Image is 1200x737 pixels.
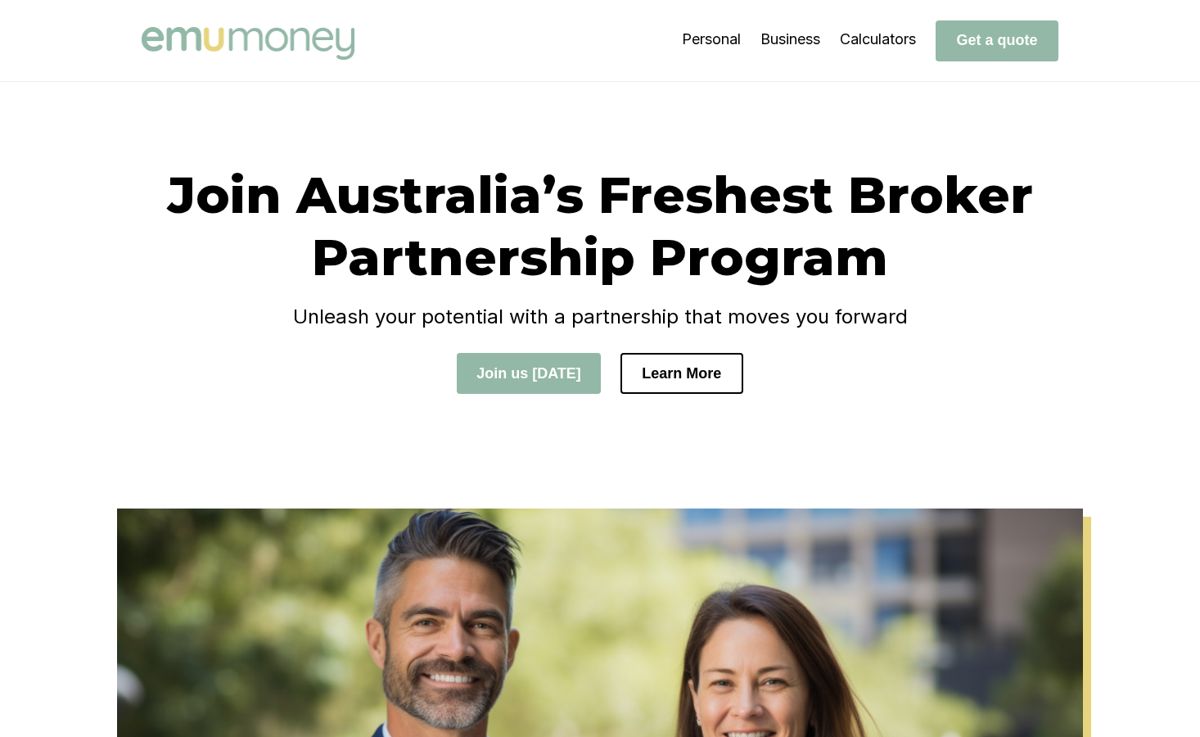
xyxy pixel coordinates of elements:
[620,353,743,394] button: Learn More
[936,20,1058,61] button: Get a quote
[142,27,354,60] img: Emu Money logo
[142,164,1058,288] h1: Join Australia’s Freshest Broker Partnership Program
[936,31,1058,48] a: Get a quote
[620,364,743,382] a: Learn More
[457,353,601,394] button: Join us [DATE]
[457,364,601,382] a: Join us [DATE]
[142,305,1058,328] h4: Unleash your potential with a partnership that moves you forward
